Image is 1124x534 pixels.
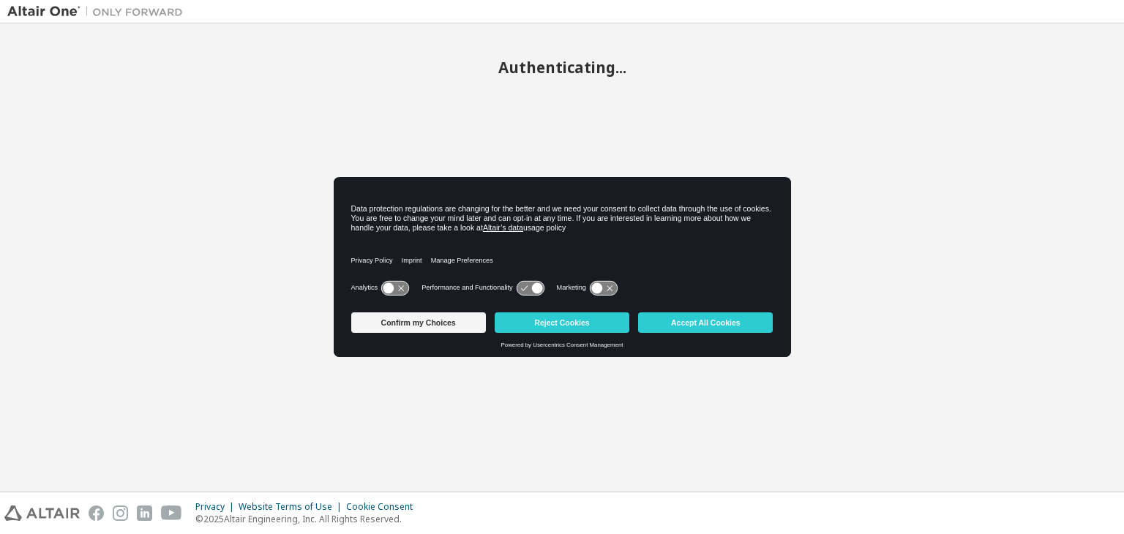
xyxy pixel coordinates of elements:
h2: Authenticating... [7,58,1117,77]
p: © 2025 Altair Engineering, Inc. All Rights Reserved. [195,513,421,525]
div: Privacy [195,501,239,513]
img: instagram.svg [113,505,128,521]
img: facebook.svg [89,505,104,521]
img: linkedin.svg [137,505,152,521]
img: Altair One [7,4,190,19]
img: youtube.svg [161,505,182,521]
img: altair_logo.svg [4,505,80,521]
div: Website Terms of Use [239,501,346,513]
div: Cookie Consent [346,501,421,513]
